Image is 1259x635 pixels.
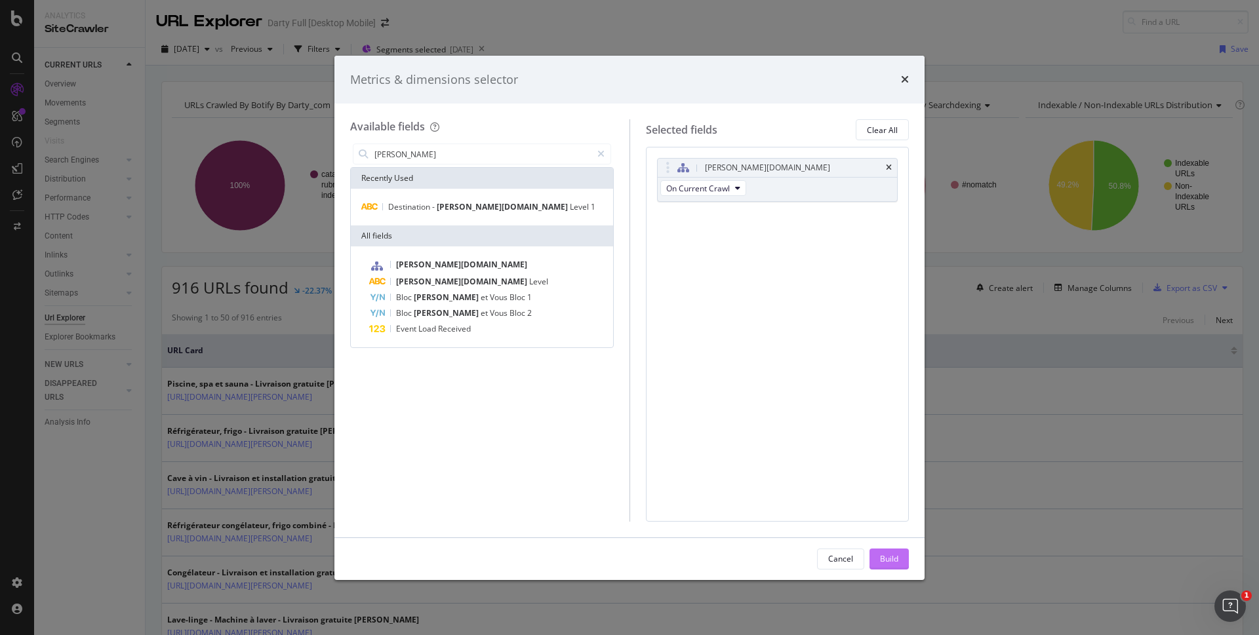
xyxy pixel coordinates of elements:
span: 1 [591,201,595,212]
span: et [481,292,490,303]
span: Vous [490,292,510,303]
div: Cancel [828,553,853,564]
div: [PERSON_NAME][DOMAIN_NAME]timesOn Current Crawl [657,158,898,202]
span: 1 [527,292,532,303]
button: Cancel [817,548,864,569]
span: [PERSON_NAME][DOMAIN_NAME] [396,276,529,287]
span: et [481,307,490,318]
span: 2 [527,307,532,318]
span: Event [396,323,418,334]
span: - [432,201,437,212]
span: [PERSON_NAME][DOMAIN_NAME] [396,259,527,270]
span: Vous [490,307,510,318]
div: Recently Used [351,168,613,189]
div: Available fields [350,119,425,134]
span: 1 [1241,590,1252,601]
span: Received [438,323,471,334]
input: Search by field name [373,144,591,164]
span: On Current Crawl [666,183,730,194]
span: [PERSON_NAME][DOMAIN_NAME] [437,201,570,212]
div: times [886,164,892,172]
span: Level [570,201,591,212]
span: Load [418,323,438,334]
div: Metrics & dimensions selector [350,71,518,88]
span: Bloc [396,292,414,303]
div: Build [880,553,898,564]
button: On Current Crawl [660,180,746,196]
span: Destination [388,201,432,212]
iframe: Intercom live chat [1214,590,1246,622]
div: Clear All [867,125,898,136]
div: [PERSON_NAME][DOMAIN_NAME] [705,161,830,174]
div: All fields [351,225,613,246]
span: Bloc [510,307,527,318]
span: [PERSON_NAME] [414,292,481,303]
div: Selected fields [646,123,717,138]
span: Bloc [510,292,527,303]
button: Clear All [856,119,909,140]
div: modal [334,56,925,580]
span: [PERSON_NAME] [414,307,481,318]
button: Build [869,548,909,569]
span: Level [529,276,548,287]
div: times [901,71,909,88]
span: Bloc [396,307,414,318]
